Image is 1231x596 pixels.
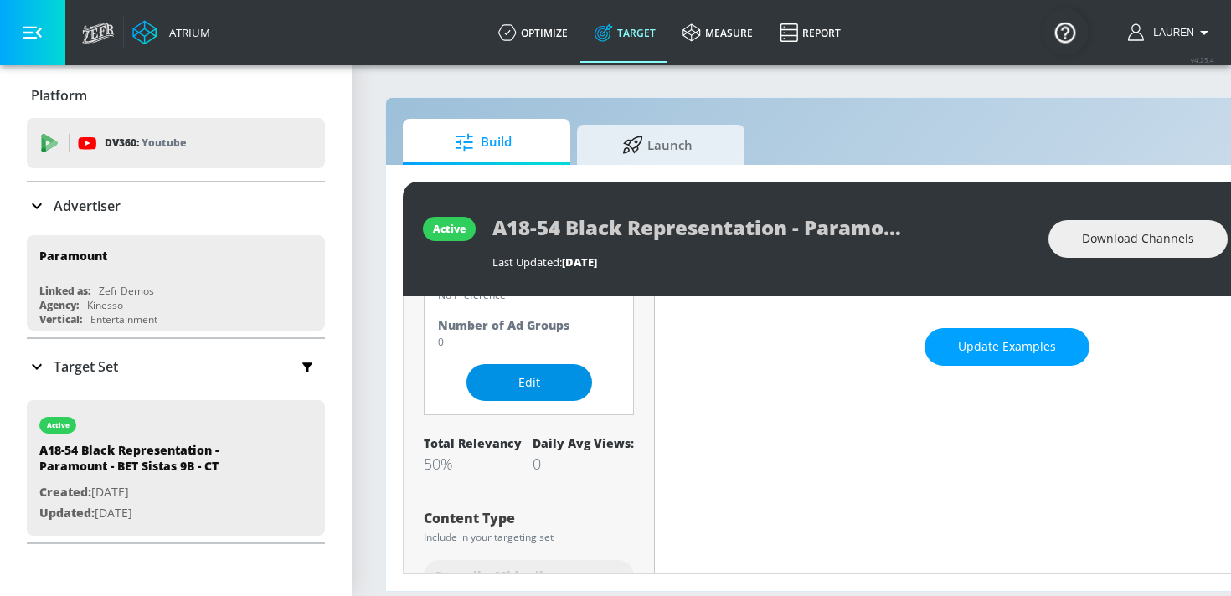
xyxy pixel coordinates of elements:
[1082,229,1194,249] span: Download Channels
[27,235,325,331] div: ParamountLinked as:Zefr DemosAgency:KinessoVertical:Entertainment
[424,511,634,525] div: Content Type
[438,317,569,333] strong: Number of Ad Groups
[533,454,634,474] div: 0
[1042,8,1089,55] button: Open Resource Center
[39,503,274,524] p: [DATE]
[492,254,1032,270] div: Last Updated:
[105,134,186,152] p: DV360:
[1048,220,1228,258] button: Download Channels
[39,484,91,500] span: Created:
[27,118,325,168] div: DV360: Youtube
[27,72,325,119] div: Platform
[424,454,522,474] div: 50%
[132,20,210,45] a: Atrium
[54,197,121,215] p: Advertiser
[31,86,87,105] p: Platform
[435,568,543,584] span: Pre-roll + Mid-roll
[39,312,82,326] div: Vertical:
[27,400,325,536] div: activeA18-54 Black Representation - Paramount - BET Sistas 9B - CTCreated:[DATE]Updated:[DATE]
[424,435,522,451] div: Total Relevancy
[1191,55,1214,64] span: v 4.25.4
[766,3,854,63] a: Report
[54,357,118,376] p: Target Set
[39,248,107,264] div: Paramount
[39,482,274,503] p: [DATE]
[39,442,274,482] div: A18-54 Black Representation - Paramount - BET Sistas 9B - CT
[1146,27,1194,39] span: login as: lauren.bacher@zefr.com
[47,421,70,429] div: active
[958,337,1056,357] span: Update Examples
[466,364,592,402] button: Edit
[424,532,634,542] div: Include in your targeting set
[162,25,210,40] div: Atrium
[420,122,547,162] span: Build
[438,333,444,351] p: 0
[39,505,95,521] span: Updated:
[581,3,669,63] a: Target
[27,339,325,394] div: Target Set
[925,328,1089,366] button: Update Examples
[562,254,597,270] span: [DATE]
[433,222,466,236] div: active
[485,3,581,63] a: optimize
[99,284,154,298] div: Zefr Demos
[1128,23,1214,43] button: Lauren
[90,312,157,326] div: Entertainment
[533,435,634,451] div: Daily Avg Views:
[500,372,559,393] span: Edit
[87,298,123,312] div: Kinesso
[142,134,186,152] p: Youtube
[669,3,766,63] a: measure
[39,284,90,298] div: Linked as:
[39,298,79,312] div: Agency:
[594,125,721,165] span: Launch
[27,182,325,229] div: Advertiser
